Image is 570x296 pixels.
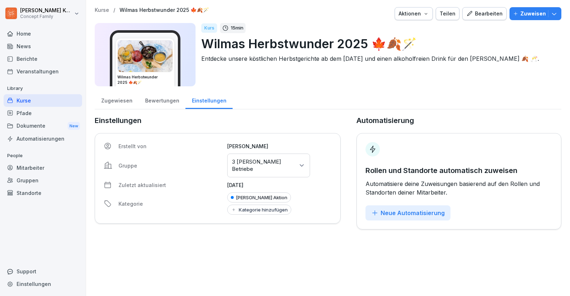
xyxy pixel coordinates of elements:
p: Einstellungen [95,115,341,126]
a: Home [4,27,82,40]
p: Library [4,83,82,94]
div: [PERSON_NAME] Aktion [227,192,291,202]
button: Zuweisen [510,7,561,20]
a: Einstellungen [185,91,233,109]
p: [PERSON_NAME] Komarov [20,8,73,14]
a: Kurse [4,94,82,107]
div: Teilen [440,10,455,18]
a: Veranstaltungen [4,65,82,78]
button: Kategorie hinzufügen [227,205,291,215]
a: News [4,40,82,53]
p: Rollen und Standorte automatisch zuweisen [365,165,552,176]
p: [PERSON_NAME] [227,142,332,150]
div: Kurs [201,23,217,33]
p: 3 [PERSON_NAME] Betriebe [232,158,295,173]
a: Kurse [95,7,109,13]
p: People [4,150,82,161]
a: Pfade [4,107,82,119]
h3: Wilmas Herbstwunder 2025 🍁🍂🪄 [117,74,173,85]
div: Kategorie hinzufügen [231,207,288,213]
a: Einstellungen [4,278,82,290]
button: Bearbeiten [462,7,507,20]
button: Aktionen [395,7,433,20]
p: Gruppe [118,162,223,169]
a: Mitarbeiter [4,161,82,174]
button: Neue Automatisierung [365,205,450,220]
p: 15 min [231,24,243,32]
p: Entdecke unsere köstlichen Herbstgerichte ab dem [DATE] und einen alkoholfreien Drink für den [PE... [201,54,556,63]
div: Aktionen [399,10,429,18]
p: Automatisiere deine Zuweisungen basierend auf den Rollen und Standorten deiner Mitarbeiter. [365,179,552,197]
p: Zuweisen [520,10,546,18]
p: Erstellt von [118,142,223,150]
a: Bewertungen [139,91,185,109]
p: Wilmas Herbstwunder 2025 🍁🍂🪄 [201,35,556,53]
p: Kategorie [118,200,223,208]
a: Berichte [4,53,82,65]
img: v746e0paqtf9obk4lsso3w1h.png [118,40,172,72]
div: New [68,122,80,130]
p: Automatisierung [356,115,414,126]
a: DokumenteNew [4,119,82,133]
div: Neue Automatisierung [371,209,445,217]
div: Support [4,265,82,278]
a: Standorte [4,187,82,199]
a: Automatisierungen [4,132,82,145]
a: Wilmas Herbstwunder 2025 🍁🍂🪄 [120,7,209,13]
a: Gruppen [4,174,82,187]
p: / [113,7,115,13]
p: [DATE] [227,181,332,189]
button: Teilen [436,7,459,20]
a: Zugewiesen [95,91,139,109]
p: Concept Family [20,14,73,19]
div: Dokumente [4,119,82,133]
div: Bearbeiten [466,10,503,18]
p: Zuletzt aktualisiert [118,181,223,189]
